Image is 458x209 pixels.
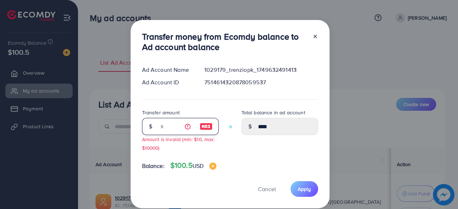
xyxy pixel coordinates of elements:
[142,136,215,151] small: Amount is invalid (min: $10, max: $10000)
[258,185,276,193] span: Cancel
[136,78,199,86] div: Ad Account ID
[136,66,199,74] div: Ad Account Name
[199,78,323,86] div: 7514614320878059537
[291,181,318,196] button: Apply
[142,109,180,116] label: Transfer amount
[249,181,285,196] button: Cancel
[199,66,323,74] div: 1029179_trenziopk_1749632491413
[170,161,216,170] h4: $100.5
[209,163,216,170] img: image
[142,162,165,170] span: Balance:
[200,122,213,131] img: image
[142,31,307,52] h3: Transfer money from Ecomdy balance to Ad account balance
[298,185,311,193] span: Apply
[193,162,204,170] span: USD
[242,109,305,116] label: Total balance in ad account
